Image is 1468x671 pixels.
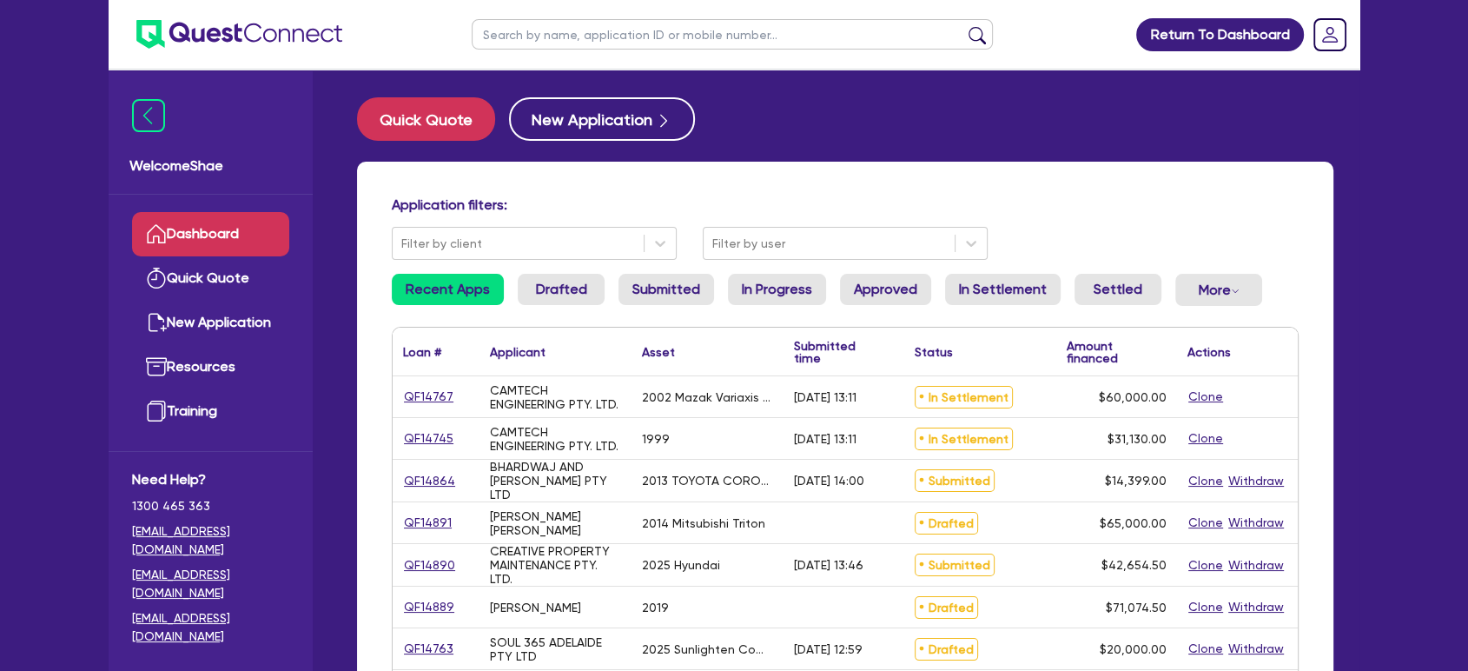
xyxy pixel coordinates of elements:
a: New Application [132,301,289,345]
a: QF14889 [403,597,455,617]
div: CAMTECH ENGINEERING PTY. LTD. [490,383,621,411]
a: Dropdown toggle [1307,12,1352,57]
a: In Settlement [945,274,1061,305]
img: training [146,401,167,422]
div: CREATIVE PROPERTY MAINTENANCE PTY. LTD. [490,544,621,586]
div: Status [915,346,953,358]
span: Submitted [915,469,995,492]
button: Clone [1187,471,1224,491]
button: Withdraw [1227,555,1285,575]
a: QF14864 [403,471,456,491]
button: Withdraw [1227,639,1285,659]
a: QF14890 [403,555,456,575]
span: $42,654.50 [1101,558,1167,572]
div: [DATE] 13:11 [794,390,856,404]
img: quick-quote [146,268,167,289]
button: Clone [1187,429,1224,448]
a: [EMAIL_ADDRESS][DOMAIN_NAME] [132,566,289,602]
div: 1999 [642,432,670,446]
img: icon-menu-close [132,99,165,132]
div: 2013 TOYOTA COROLLA [642,474,773,488]
span: Drafted [915,638,978,661]
span: In Settlement [915,386,1013,409]
button: Withdraw [1227,471,1285,491]
button: Clone [1187,639,1224,659]
div: Loan # [403,346,441,358]
a: [EMAIL_ADDRESS][DOMAIN_NAME] [132,609,289,646]
span: Drafted [915,596,978,619]
h4: Application filters: [392,196,1299,213]
a: QF14745 [403,429,454,448]
button: Clone [1187,597,1224,617]
span: Drafted [915,512,978,535]
a: QF14767 [403,387,454,407]
div: Actions [1187,346,1231,358]
div: Asset [642,346,675,358]
button: Withdraw [1227,597,1285,617]
span: $60,000.00 [1099,390,1167,404]
div: [DATE] 12:59 [794,642,863,656]
div: Submitted time [794,340,878,364]
a: Drafted [518,274,605,305]
a: In Progress [728,274,826,305]
span: Submitted [915,554,995,576]
a: Return To Dashboard [1136,18,1304,51]
div: Applicant [490,346,546,358]
button: Clone [1187,555,1224,575]
span: 1300 465 363 [132,497,289,515]
div: 2014 Mitsubishi Triton [642,516,765,530]
a: Submitted [618,274,714,305]
div: [PERSON_NAME] [490,601,581,615]
a: [EMAIL_ADDRESS][DOMAIN_NAME] [132,522,289,559]
span: Need Help? [132,469,289,490]
div: [DATE] 13:46 [794,558,863,572]
span: Welcome Shae [129,156,292,176]
div: 2019 [642,601,669,615]
button: New Application [509,97,695,141]
a: QF14891 [403,513,453,533]
div: 2002 Mazak Variaxis 630 5x [642,390,773,404]
img: resources [146,356,167,377]
img: quest-connect-logo-blue [136,20,342,49]
button: Dropdown toggle [1175,274,1262,306]
div: BHARDWAJ AND [PERSON_NAME] PTY LTD [490,460,621,502]
img: new-application [146,312,167,333]
span: $31,130.00 [1108,432,1167,446]
div: Amount financed [1067,340,1167,364]
input: Search by name, application ID or mobile number... [472,19,993,50]
a: Recent Apps [392,274,504,305]
span: $14,399.00 [1105,474,1167,488]
button: Withdraw [1227,513,1285,533]
a: Approved [840,274,931,305]
div: [DATE] 14:00 [794,474,864,488]
span: $65,000.00 [1100,516,1167,530]
div: CAMTECH ENGINEERING PTY. LTD. [490,425,621,453]
a: Quick Quote [357,97,509,141]
a: Resources [132,345,289,389]
button: Clone [1187,387,1224,407]
button: Clone [1187,513,1224,533]
button: Quick Quote [357,97,495,141]
a: QF14763 [403,639,454,659]
a: Training [132,389,289,434]
a: Quick Quote [132,256,289,301]
div: [PERSON_NAME] [PERSON_NAME] [490,509,621,537]
div: 2025 Sunlighten Community Sauna [642,642,773,656]
span: $20,000.00 [1100,642,1167,656]
a: Dashboard [132,212,289,256]
div: [DATE] 13:11 [794,432,856,446]
span: $71,074.50 [1106,601,1167,615]
div: SOUL 365 ADELAIDE PTY LTD [490,635,621,663]
a: Settled [1075,274,1161,305]
div: 2025 Hyundai [642,558,720,572]
span: In Settlement [915,428,1013,450]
